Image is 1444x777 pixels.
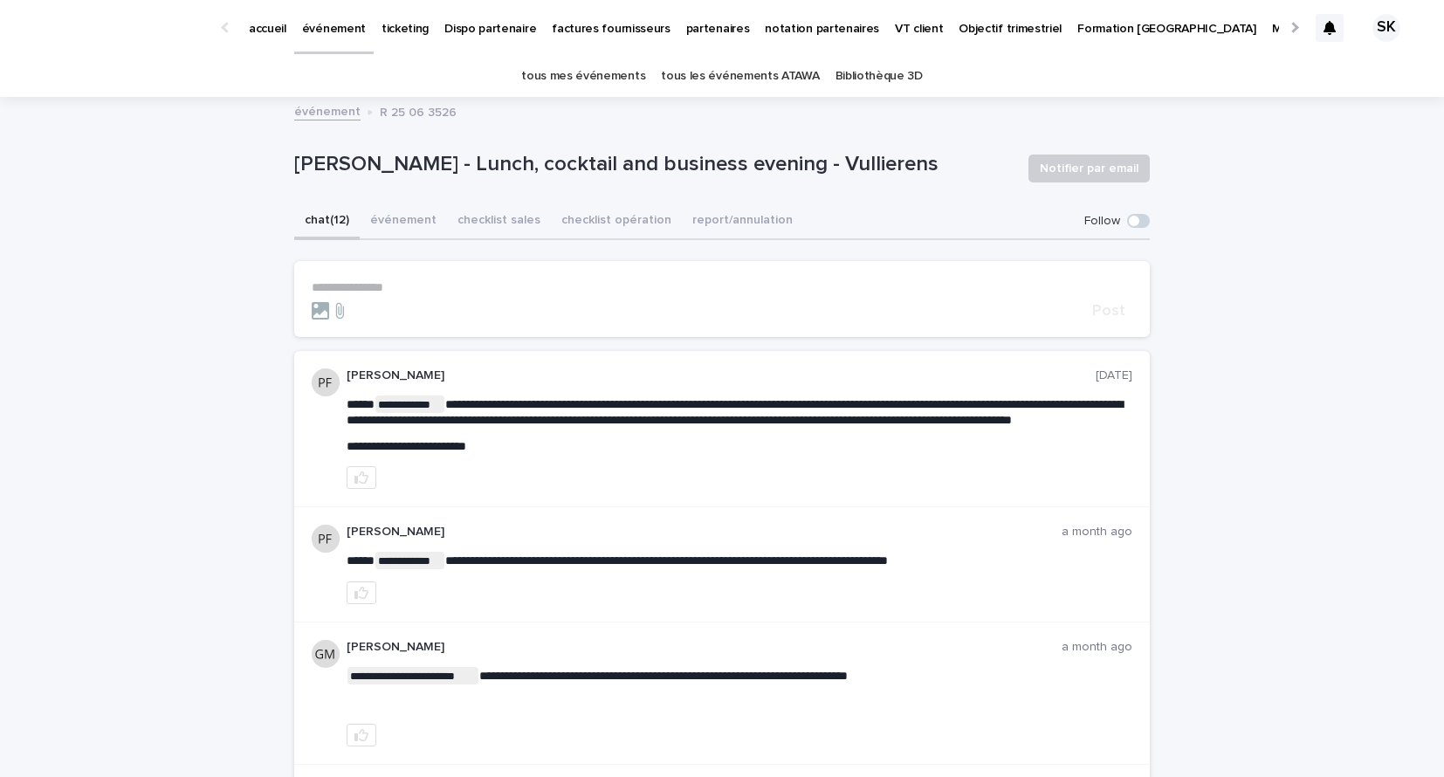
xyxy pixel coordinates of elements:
button: checklist sales [447,203,551,240]
button: like this post [347,724,376,746]
button: checklist opération [551,203,682,240]
img: Ls34BcGeRexTGTNfXpUC [35,10,204,45]
span: Notifier par email [1040,160,1138,177]
p: [PERSON_NAME] - Lunch, cocktail and business evening - Vullierens [294,152,1014,177]
a: Bibliothèque 3D [835,56,923,97]
p: a month ago [1062,640,1132,655]
button: like this post [347,581,376,604]
a: tous les événements ATAWA [661,56,819,97]
p: [PERSON_NAME] [347,640,1062,655]
p: a month ago [1062,525,1132,540]
button: like this post [347,466,376,489]
p: [DATE] [1096,368,1132,383]
div: SK [1372,14,1400,42]
p: Follow [1084,214,1120,229]
button: événement [360,203,447,240]
p: [PERSON_NAME] [347,525,1062,540]
p: R 25 06 3526 [380,101,457,120]
a: événement [294,100,361,120]
p: [PERSON_NAME] [347,368,1096,383]
button: Post [1085,303,1132,319]
span: Post [1092,303,1125,319]
button: Notifier par email [1028,155,1150,182]
button: report/annulation [682,203,803,240]
a: tous mes événements [521,56,645,97]
button: chat (12) [294,203,360,240]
